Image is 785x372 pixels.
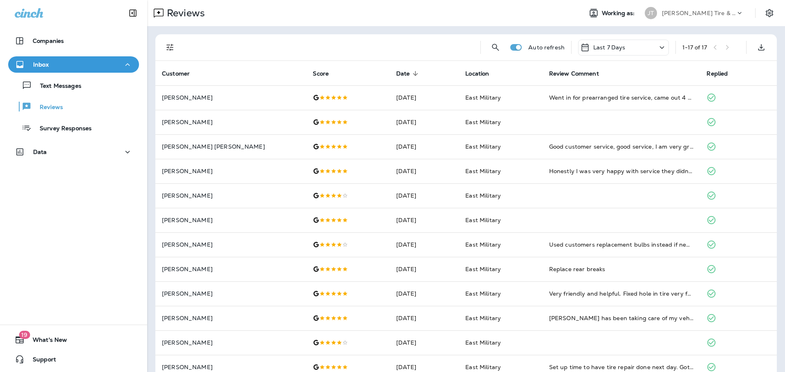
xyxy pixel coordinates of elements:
[390,257,459,281] td: [DATE]
[549,290,694,298] div: Very friendly and helpful. Fixed hole in tire very fast. No problems since.
[390,232,459,257] td: [DATE]
[19,331,30,339] span: 19
[8,56,139,73] button: Inbox
[162,241,300,248] p: [PERSON_NAME]
[465,167,501,175] span: East Military
[465,216,501,224] span: East Military
[465,290,501,297] span: East Military
[8,119,139,136] button: Survey Responses
[390,159,459,183] td: [DATE]
[31,125,92,133] p: Survey Responses
[390,183,459,208] td: [DATE]
[549,70,610,77] span: Review Comment
[549,363,694,371] div: Set up time to have tire repair done next day. Got work done when got there. All people were help...
[25,336,67,346] span: What's New
[396,70,421,77] span: Date
[390,85,459,110] td: [DATE]
[549,70,599,77] span: Review Comment
[8,332,139,348] button: 19What's New
[162,94,300,101] p: [PERSON_NAME]
[8,144,139,160] button: Data
[313,70,339,77] span: Score
[528,44,565,51] p: Auto refresh
[390,110,459,134] td: [DATE]
[645,7,657,19] div: JT
[465,241,501,248] span: East Military
[121,5,144,21] button: Collapse Sidebar
[162,70,190,77] span: Customer
[706,70,738,77] span: Replied
[390,330,459,355] td: [DATE]
[682,44,707,51] div: 1 - 17 of 17
[162,39,178,56] button: Filters
[465,70,500,77] span: Location
[602,10,637,17] span: Working as:
[162,315,300,321] p: [PERSON_NAME]
[162,364,300,370] p: [PERSON_NAME]
[162,266,300,272] p: [PERSON_NAME]
[549,94,694,102] div: Went in for prearranged tire service, came out 4 hours later with new tires AND new wheel bearing...
[162,70,200,77] span: Customer
[549,265,694,273] div: Replace rear breaks
[762,6,777,20] button: Settings
[465,118,501,126] span: East Military
[8,98,139,115] button: Reviews
[593,44,626,51] p: Last 7 Days
[465,265,501,273] span: East Military
[753,39,769,56] button: Export as CSV
[390,281,459,306] td: [DATE]
[549,167,694,175] div: Honestly I was very happy with service they didn't have to but they fixed my bumper and all of th...
[549,241,694,249] div: Used customers replacement bulbs instead if new, to replace headlights
[162,192,300,199] p: [PERSON_NAME]
[33,38,64,44] p: Companies
[390,208,459,232] td: [DATE]
[33,149,47,155] p: Data
[162,339,300,346] p: [PERSON_NAME]
[465,94,501,101] span: East Military
[8,351,139,368] button: Support
[465,314,501,322] span: East Military
[390,306,459,330] td: [DATE]
[465,143,501,150] span: East Military
[8,77,139,94] button: Text Messages
[396,70,410,77] span: Date
[162,143,300,150] p: [PERSON_NAME] [PERSON_NAME]
[390,134,459,159] td: [DATE]
[662,10,736,16] p: [PERSON_NAME] Tire & Auto
[8,33,139,49] button: Companies
[549,314,694,322] div: Jensen has been taking care of my vehicles since they opened this location. They are always court...
[465,192,501,199] span: East Military
[162,168,300,174] p: [PERSON_NAME]
[25,356,56,366] span: Support
[162,217,300,223] p: [PERSON_NAME]
[33,61,49,68] p: Inbox
[164,7,205,19] p: Reviews
[465,339,501,346] span: East Military
[706,70,728,77] span: Replied
[31,104,63,111] p: Reviews
[487,39,504,56] button: Search Reviews
[32,82,81,90] p: Text Messages
[465,363,501,371] span: East Military
[549,143,694,151] div: Good customer service, good service, I am very grateful.
[465,70,489,77] span: Location
[313,70,329,77] span: Score
[162,119,300,125] p: [PERSON_NAME]
[162,290,300,297] p: [PERSON_NAME]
